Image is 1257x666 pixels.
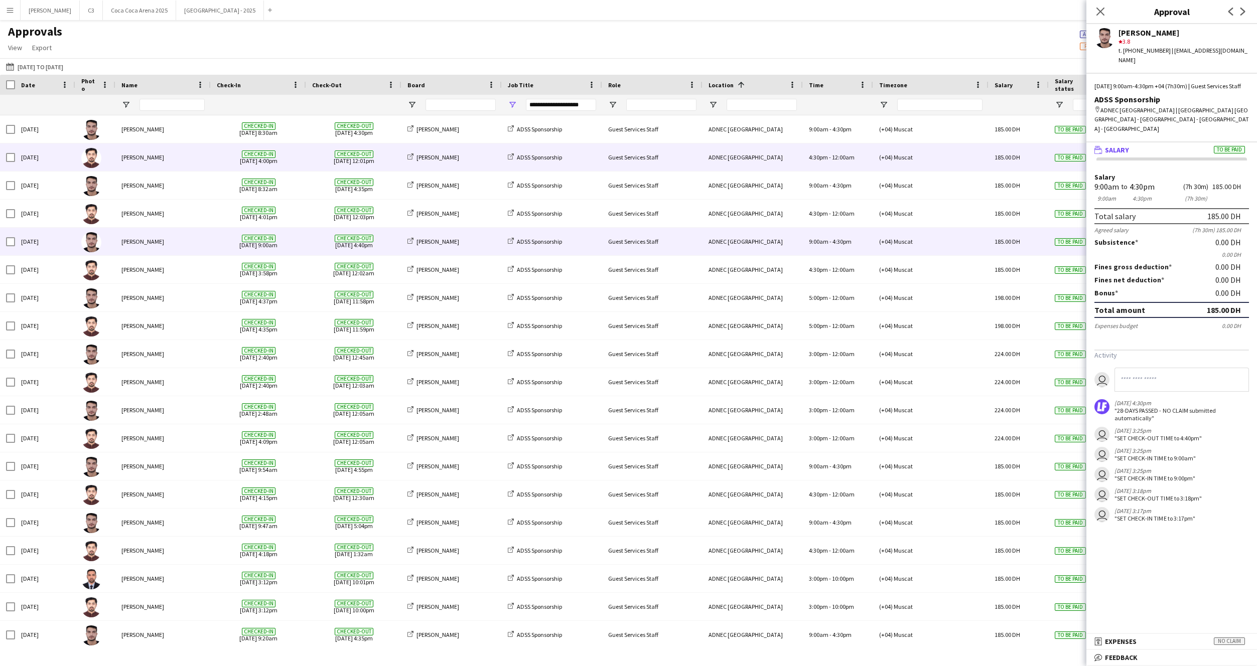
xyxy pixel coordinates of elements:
[508,575,562,582] a: ADSS Sponsorship
[15,172,75,199] div: [DATE]
[115,396,211,424] div: [PERSON_NAME]
[995,125,1020,133] span: 185.00 DH
[517,519,562,526] span: ADSS Sponsorship
[115,509,211,536] div: [PERSON_NAME]
[517,603,562,610] span: ADSS Sponsorship
[602,621,703,648] div: Guest Services Staff
[81,260,101,280] img: Wajid Khan
[517,294,562,301] span: ADSS Sponsorship
[335,207,373,214] span: Checked-out
[1105,637,1137,646] span: Expenses
[508,350,562,358] a: ADSS Sponsorship
[508,322,562,329] a: ADSS Sponsorship
[81,373,101,393] img: Wajid Khan
[995,210,1020,217] span: 185.00 DH
[416,406,459,414] span: [PERSON_NAME]
[15,509,75,536] div: [DATE]
[81,597,101,617] img: Wajid Khan
[81,120,101,140] img: Mohammed Alaloul
[873,256,989,283] div: (+04) Muscat
[1086,157,1257,535] div: SalaryTo be paid
[709,81,734,89] span: Location
[1086,142,1257,157] mat-expansion-panel-header: SalaryTo be paid
[335,150,373,158] span: Checked-out
[873,621,989,648] div: (+04) Muscat
[602,565,703,592] div: Guest Services Staff
[602,340,703,368] div: Guest Services Staff
[1119,46,1249,64] div: t. [PHONE_NUMBER] | [EMAIL_ADDRESS][DOMAIN_NAME]
[517,575,562,582] span: ADSS Sponsorship
[407,434,459,442] a: [PERSON_NAME]
[703,312,803,340] div: ADNEC [GEOGRAPHIC_DATA]
[995,153,1020,161] span: 185.00 DH
[81,204,101,224] img: Wajid Khan
[517,153,562,161] span: ADSS Sponsorship
[873,200,989,227] div: (+04) Muscat
[115,565,211,592] div: [PERSON_NAME]
[829,125,831,133] span: -
[407,210,459,217] a: [PERSON_NAME]
[1080,41,1128,50] span: 2,115
[115,452,211,480] div: [PERSON_NAME]
[608,81,621,89] span: Role
[416,125,459,133] span: [PERSON_NAME]
[15,621,75,648] div: [DATE]
[115,480,211,508] div: [PERSON_NAME]
[1055,154,1086,161] span: To be paid
[426,99,496,111] input: Board Filter Input
[1086,634,1257,649] mat-expansion-panel-header: ExpensesNo claim
[1094,226,1129,234] div: Agreed salary
[115,256,211,283] div: [PERSON_NAME]
[81,457,101,477] img: Mohammed Alaloul
[312,143,395,171] span: [DATE] 12:01pm
[703,593,803,620] div: ADNEC [GEOGRAPHIC_DATA]
[1094,399,1109,414] img: logo.png
[15,396,75,424] div: [DATE]
[1192,226,1249,234] div: (7h 30m) 185.00 DH
[703,228,803,255] div: ADNEC [GEOGRAPHIC_DATA]
[517,125,562,133] span: ADSS Sponsorship
[1094,262,1172,271] label: Fines gross deduction
[703,368,803,396] div: ADNEC [GEOGRAPHIC_DATA]
[1055,182,1086,190] span: To be paid
[1086,650,1257,665] mat-expansion-panel-header: Feedback
[873,424,989,452] div: (+04) Muscat
[602,396,703,424] div: Guest Services Staff
[4,61,65,73] button: [DATE] to [DATE]
[312,172,395,199] span: [DATE] 4:35pm
[81,541,101,561] img: Wajid Khan
[508,153,562,161] a: ADSS Sponsorship
[115,172,211,199] div: [PERSON_NAME]
[81,148,101,168] img: Wajid Khan
[81,77,97,92] span: Photo
[517,350,562,358] span: ADSS Sponsorship
[115,115,211,143] div: [PERSON_NAME]
[32,43,52,52] span: Export
[1214,146,1245,153] span: To be paid
[139,99,205,111] input: Name Filter Input
[508,125,562,133] a: ADSS Sponsorship
[517,434,562,442] span: ADSS Sponsorship
[517,631,562,638] span: ADSS Sponsorship
[1094,106,1249,133] div: ADNEC [GEOGRAPHIC_DATA] | [GEOGRAPHIC_DATA] [GEOGRAPHIC_DATA] - [GEOGRAPHIC_DATA] - [GEOGRAPHIC_D...
[1130,195,1155,202] div: 4:30pm
[873,368,989,396] div: (+04) Muscat
[508,519,562,526] a: ADSS Sponsorship
[832,182,852,189] span: 4:30pm
[15,368,75,396] div: [DATE]
[15,312,75,340] div: [DATE]
[1083,31,1108,38] span: Approved
[703,143,803,171] div: ADNEC [GEOGRAPHIC_DATA]
[602,143,703,171] div: Guest Services Staff
[879,81,907,89] span: Timezone
[8,43,22,52] span: View
[115,340,211,368] div: [PERSON_NAME]
[407,182,459,189] a: [PERSON_NAME]
[335,122,373,130] span: Checked-out
[602,228,703,255] div: Guest Services Staff
[517,462,562,470] span: ADSS Sponsorship
[115,312,211,340] div: [PERSON_NAME]
[1119,37,1249,46] div: 3.8
[121,100,130,109] button: Open Filter Menu
[416,153,459,161] span: [PERSON_NAME]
